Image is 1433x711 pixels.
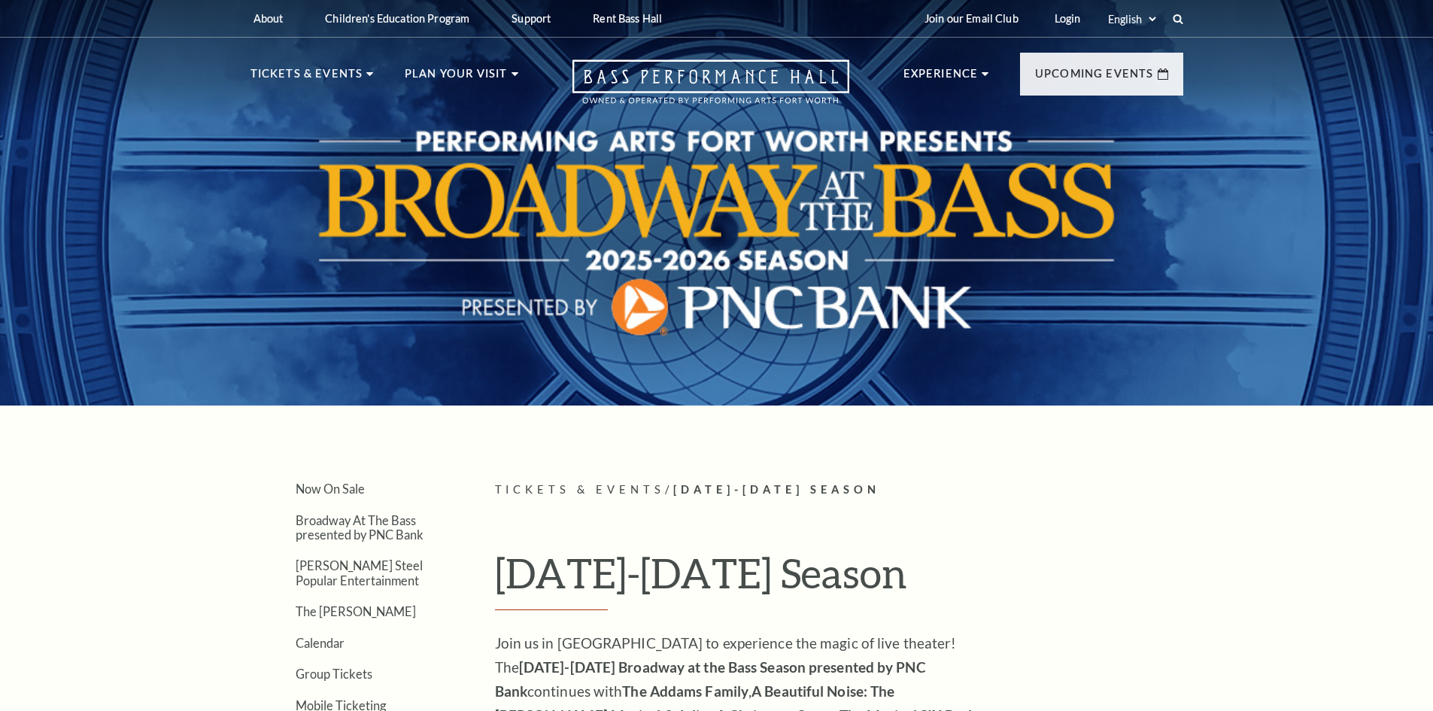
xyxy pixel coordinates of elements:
[296,482,365,496] a: Now On Sale
[296,513,424,542] a: Broadway At The Bass presented by PNC Bank
[296,604,416,618] a: The [PERSON_NAME]
[296,636,345,650] a: Calendar
[495,548,1183,610] h1: [DATE]-[DATE] Season
[405,65,508,92] p: Plan Your Visit
[325,12,469,25] p: Children's Education Program
[673,483,880,496] span: [DATE]-[DATE] Season
[1035,65,1154,92] p: Upcoming Events
[495,481,1183,500] p: /
[296,558,423,587] a: [PERSON_NAME] Steel Popular Entertainment
[622,682,748,700] strong: The Addams Family
[495,658,926,700] strong: [DATE]-[DATE] Broadway at the Bass Season presented by PNC Bank
[903,65,979,92] p: Experience
[512,12,551,25] p: Support
[593,12,662,25] p: Rent Bass Hall
[495,483,666,496] span: Tickets & Events
[1105,12,1158,26] select: Select:
[296,667,372,681] a: Group Tickets
[250,65,363,92] p: Tickets & Events
[254,12,284,25] p: About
